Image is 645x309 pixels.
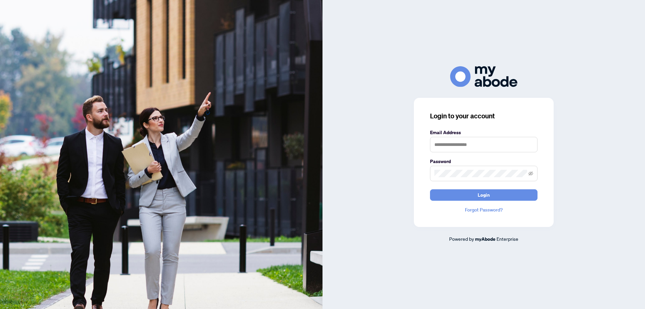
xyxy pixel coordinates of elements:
[430,158,537,165] label: Password
[430,206,537,214] a: Forgot Password?
[450,66,517,87] img: ma-logo
[528,171,533,176] span: eye-invisible
[475,235,496,243] a: myAbode
[478,190,490,200] span: Login
[430,189,537,201] button: Login
[449,236,474,242] span: Powered by
[497,236,518,242] span: Enterprise
[430,129,537,136] label: Email Address
[430,111,537,121] h3: Login to your account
